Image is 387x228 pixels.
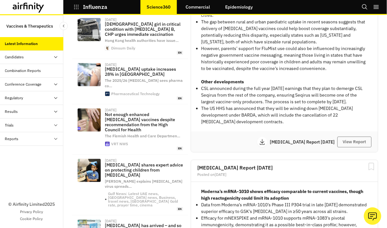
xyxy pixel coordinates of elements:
[362,2,368,12] button: Search
[201,79,244,85] strong: Other developments
[105,78,183,88] span: The 2025/26 [MEDICAL_DATA] sees pharma co …
[5,54,24,60] div: Candidates
[105,108,117,112] div: [DATE]
[72,155,188,215] a: [DATE][MEDICAL_DATA] shares expert advice on protecting children from [MEDICAL_DATA][PERSON_NAME]...
[72,14,188,59] a: [DATE][DEMOGRAPHIC_DATA] girl in critical condition with [MEDICAL_DATA] B, CHP urges immediate va...
[111,46,135,50] div: Dimsum Daily
[5,68,41,74] div: Combination Reports
[108,192,183,207] div: Gulf News: Latest UAE news, [GEOGRAPHIC_DATA] news, Business, travel news, [GEOGRAPHIC_DATA] Gold...
[20,209,43,215] a: Privacy Policy
[105,18,117,22] div: [DATE]
[364,207,381,225] button: Ask our analysts
[270,140,337,144] p: [MEDICAL_DATA] Report [DATE]
[367,163,375,171] svg: Bookmark Report
[105,112,183,132] p: Not enough enhanced [MEDICAL_DATA] vaccines despite recommendation from the High Council for Health
[197,173,371,177] div: Posted on [DATE]
[111,142,128,146] div: VRT NWS
[201,85,368,105] p: CSL announced during the full year [DATE] earnings that they plan to demerge CSL Seqirus from the...
[6,20,53,32] p: Vaccines & Therapeutics
[201,189,363,201] strong: Moderna’s mRNA-1010 shows efficacy comparable to current vaccines, though high reactogenicity cou...
[5,81,42,87] div: Conference Coverage
[78,159,101,182] img: gulfnews%2F2025-10-10%2Fs11kp8ki%2Fe91642a1-d21a-4681-80b3-214619b9ed71.jpg
[20,216,43,222] a: Cookie Policy
[105,179,182,189] span: [PERSON_NAME] explains [MEDICAL_DATA] virus spreads …
[111,92,160,96] div: Pharmaceutical Technology
[201,19,368,45] p: The gap between rural and urban paediatric uptake in recent seasons suggests that delivery of [ME...
[105,159,117,162] div: [DATE]
[105,219,117,223] div: [DATE]
[72,59,188,104] a: [DATE][MEDICAL_DATA] uptake increases 28% in [GEOGRAPHIC_DATA]The 2025/26 [MEDICAL_DATA] sees pha...
[105,142,110,146] img: android-icon-192x192.png
[8,201,55,208] p: © Airfinity Limited 2025
[201,202,368,215] p: Data from Moderna’s mRNA-1010’s Phase III P304 trial in late [DATE] demonstrated superior efficac...
[105,162,183,178] p: [MEDICAL_DATA] shares expert advice on protecting children from [MEDICAL_DATA]
[5,109,18,114] div: Results
[177,51,183,55] span: en
[73,2,107,12] button: Influenza
[197,165,371,170] h2: [MEDICAL_DATA] Report [DATE]
[5,136,19,142] div: Reports
[78,108,101,132] img: af95e279-cbfa-4940-9726-dd8db928c553.jpg
[5,41,38,47] div: Latest Information
[72,104,188,154] a: [DATE]Not enough enhanced [MEDICAL_DATA] vaccines despite recommendation from the High Council fo...
[78,18,101,41] img: POW-12.jpg
[201,45,368,72] p: However, parents’ support for FluMist use could also be influenced by increasingly negative gover...
[201,105,368,125] p: The US HHS has announced that they will be winding down [MEDICAL_DATA] development under BARDA, w...
[105,134,180,138] span: The Flemish Health and Care Departmen …
[105,38,179,43] span: Hong Kong health authorities have issue …
[105,199,106,200] img: favicon.ico
[105,67,183,77] p: [MEDICAL_DATA] uptake increases 28% in [GEOGRAPHIC_DATA]
[83,4,107,10] p: Influenza
[5,95,23,101] div: Regulatory
[337,137,371,147] button: View Report
[177,207,183,211] span: en
[105,92,110,96] img: cropped-Pharmaceutical-Technology-Favicon-300x300.png
[105,46,110,50] img: cropped-ds-120--270x270.png
[177,96,183,101] span: en
[78,63,101,86] img: shutterstock_2326066297-1.jpg
[105,22,183,37] p: [DEMOGRAPHIC_DATA] girl in critical condition with [MEDICAL_DATA] B, CHP urges immediate vaccination
[147,4,171,10] p: Science360
[5,122,14,128] div: Trials
[60,22,68,30] button: Close Sidebar
[105,63,117,67] div: [DATE]
[177,147,183,151] span: en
